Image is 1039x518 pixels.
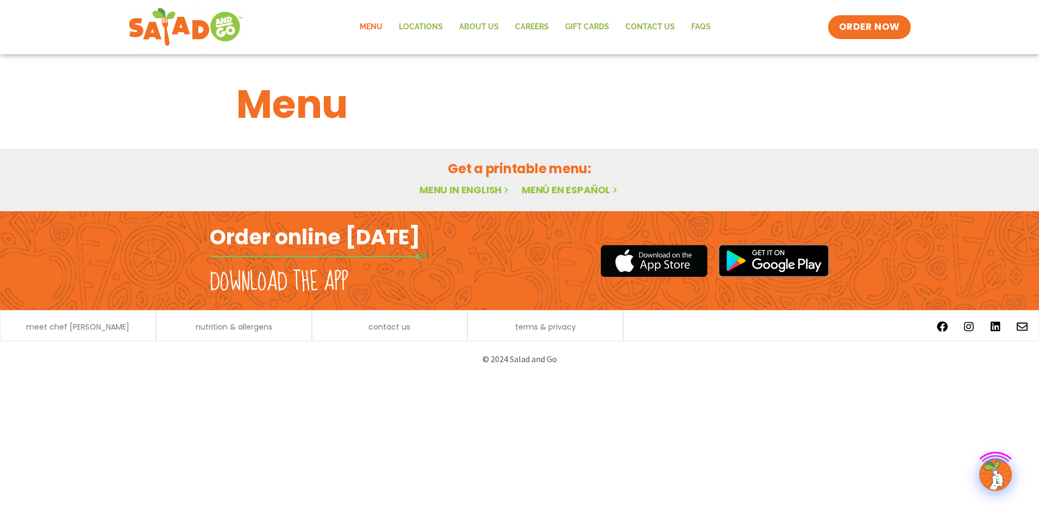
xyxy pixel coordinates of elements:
span: ORDER NOW [839,21,900,34]
nav: Menu [352,15,719,40]
h1: Menu [236,75,803,134]
h2: Download the app [210,267,348,298]
a: Contact Us [617,15,683,40]
p: © 2024 Salad and Go [215,352,824,367]
a: Locations [391,15,451,40]
a: contact us [368,323,410,331]
a: nutrition & allergens [196,323,272,331]
a: ORDER NOW [828,15,911,39]
a: About Us [451,15,507,40]
img: new-SAG-logo-768×292 [128,5,243,49]
h2: Get a printable menu: [236,159,803,178]
h2: Order online [DATE] [210,224,420,250]
a: meet chef [PERSON_NAME] [26,323,129,331]
a: FAQs [683,15,719,40]
a: terms & privacy [515,323,576,331]
a: Menu in English [420,183,511,197]
a: Menú en español [522,183,619,197]
img: google_play [718,244,829,277]
img: fork [210,254,427,260]
a: Careers [507,15,557,40]
img: appstore [600,243,708,279]
a: Menu [352,15,391,40]
a: GIFT CARDS [557,15,617,40]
